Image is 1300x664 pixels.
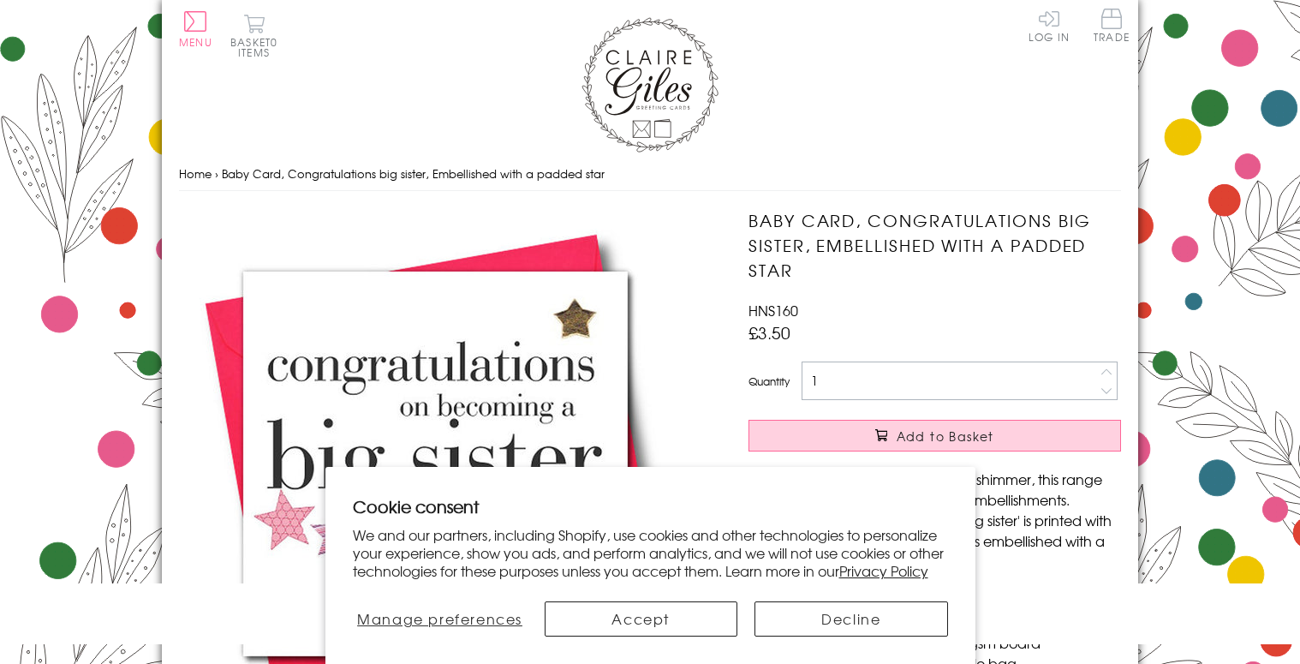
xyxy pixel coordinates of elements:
[1094,9,1130,42] span: Trade
[839,560,928,581] a: Privacy Policy
[1029,9,1070,42] a: Log In
[179,165,212,182] a: Home
[581,17,719,153] img: Claire Giles Greetings Cards
[222,165,605,182] span: Baby Card, Congratulations big sister, Embellished with a padded star
[353,601,528,637] button: Manage preferences
[215,165,218,182] span: ›
[230,14,277,57] button: Basket0 items
[748,374,790,389] label: Quantity
[179,34,212,50] span: Menu
[179,157,1121,192] nav: breadcrumbs
[357,608,522,629] span: Manage preferences
[748,208,1121,282] h1: Baby Card, Congratulations big sister, Embellished with a padded star
[179,11,212,47] button: Menu
[353,494,948,518] h2: Cookie consent
[748,320,790,344] span: £3.50
[897,428,994,445] span: Add to Basket
[353,526,948,579] p: We and our partners, including Shopify, use cookies and other technologies to personalize your ex...
[1094,9,1130,45] a: Trade
[748,420,1121,452] button: Add to Basket
[545,601,737,637] button: Accept
[748,300,798,320] span: HNS160
[238,34,277,60] span: 0 items
[754,601,947,637] button: Decline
